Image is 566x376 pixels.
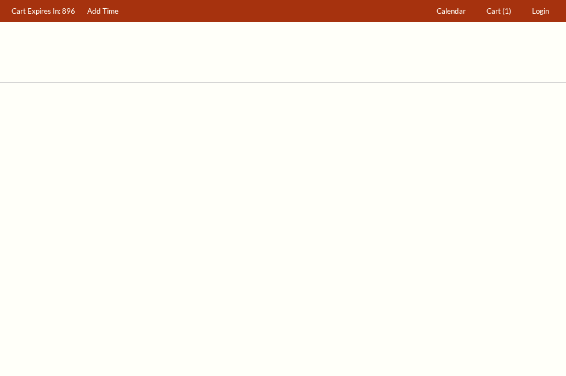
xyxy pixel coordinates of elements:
span: 896 [62,7,75,15]
a: Calendar [432,1,471,22]
span: Calendar [437,7,466,15]
a: Login [527,1,554,22]
span: (1) [502,7,511,15]
a: Add Time [82,1,124,22]
span: Cart Expires In: [12,7,60,15]
a: Cart (1) [482,1,517,22]
span: Login [532,7,549,15]
span: Cart [486,7,501,15]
